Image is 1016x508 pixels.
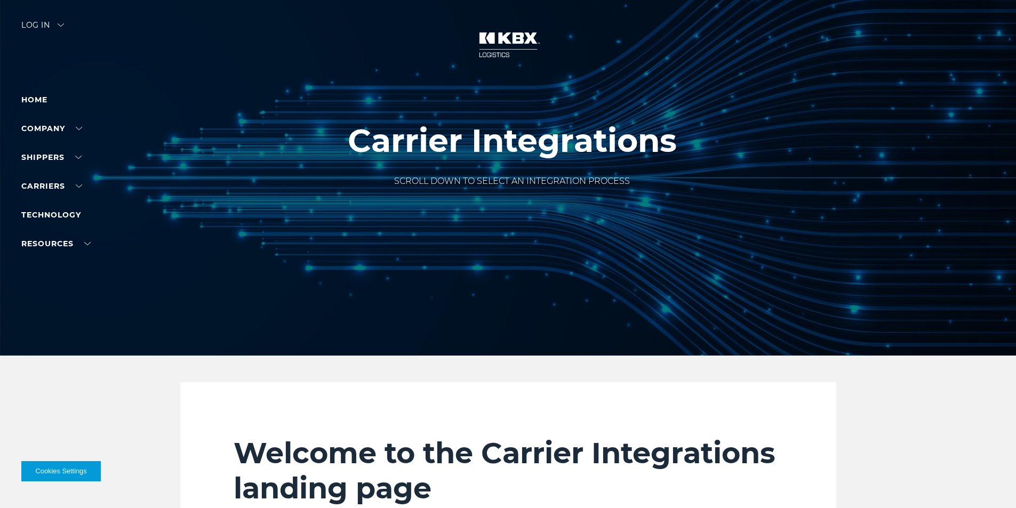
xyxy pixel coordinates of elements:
[468,21,548,68] img: kbx logo
[21,21,64,37] div: Log in
[21,124,82,133] a: Company
[21,239,91,248] a: RESOURCES
[58,23,64,27] img: arrow
[21,210,81,220] a: Technology
[21,181,82,191] a: Carriers
[234,436,783,506] h2: Welcome to the Carrier Integrations landing page
[21,461,101,481] button: Cookies Settings
[348,123,677,159] h1: Carrier Integrations
[348,175,677,188] p: SCROLL DOWN TO SELECT AN INTEGRATION PROCESS
[21,95,47,104] a: Home
[21,152,82,162] a: SHIPPERS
